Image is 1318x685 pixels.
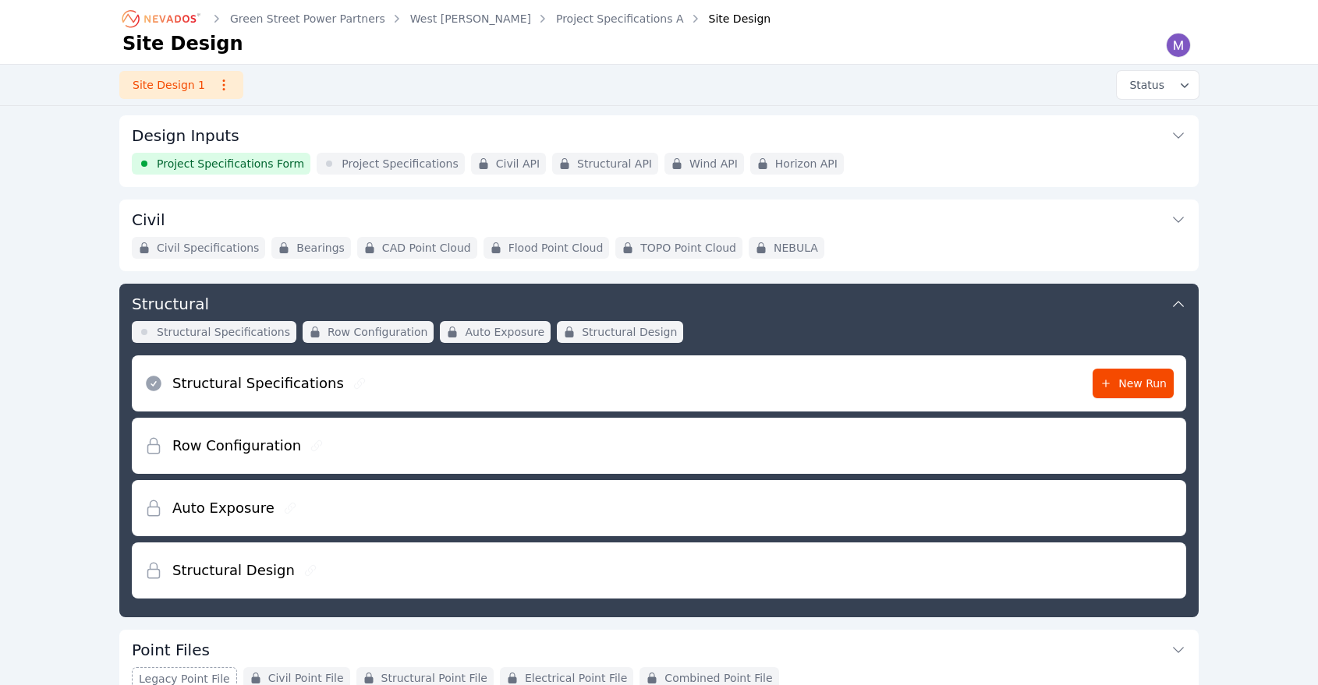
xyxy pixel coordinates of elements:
h2: Structural Design [172,560,295,581]
span: Bearings [296,240,345,256]
h2: Auto Exposure [172,497,275,519]
button: Point Files [132,630,1186,667]
div: Design InputsProject Specifications FormProject SpecificationsCivil APIStructural APIWind APIHori... [119,115,1199,187]
a: West [PERSON_NAME] [410,11,531,26]
span: Structural Specifications [157,324,290,340]
span: Structural Design [582,324,677,340]
a: Green Street Power Partners [230,11,385,26]
h3: Design Inputs [132,125,239,147]
button: Structural [132,284,1186,321]
a: Project Specifications A [556,11,684,26]
button: Design Inputs [132,115,1186,153]
button: Status [1117,71,1199,99]
h2: Row Configuration [172,435,301,457]
h3: Structural [132,293,209,315]
div: CivilCivil SpecificationsBearingsCAD Point CloudFlood Point CloudTOPO Point CloudNEBULA [119,199,1199,271]
div: Site Design [687,11,771,26]
span: Flood Point Cloud [508,240,604,256]
span: Project Specifications [342,156,459,171]
span: Horizon API [775,156,838,171]
img: Madeline Koldos [1166,33,1191,58]
span: Civil API [496,156,540,171]
span: NEBULA [774,240,818,256]
span: Status [1123,77,1164,93]
button: Civil [132,199,1186,237]
h3: Civil [132,209,165,231]
span: Project Specifications Form [157,156,304,171]
span: Structural API [577,156,652,171]
a: New Run [1093,369,1174,398]
span: Auto Exposure [465,324,544,340]
div: StructuralStructural SpecificationsRow ConfigurationAuto ExposureStructural DesignStructural Spec... [119,284,1199,617]
span: New Run [1100,376,1167,391]
h1: Site Design [122,31,243,56]
span: Wind API [689,156,738,171]
span: TOPO Point Cloud [640,240,736,256]
span: Civil Specifications [157,240,259,256]
span: Row Configuration [328,324,428,340]
nav: Breadcrumb [122,6,771,31]
span: CAD Point Cloud [382,240,471,256]
a: Site Design 1 [119,71,243,99]
h2: Structural Specifications [172,373,344,394]
h3: Point Files [132,639,210,661]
